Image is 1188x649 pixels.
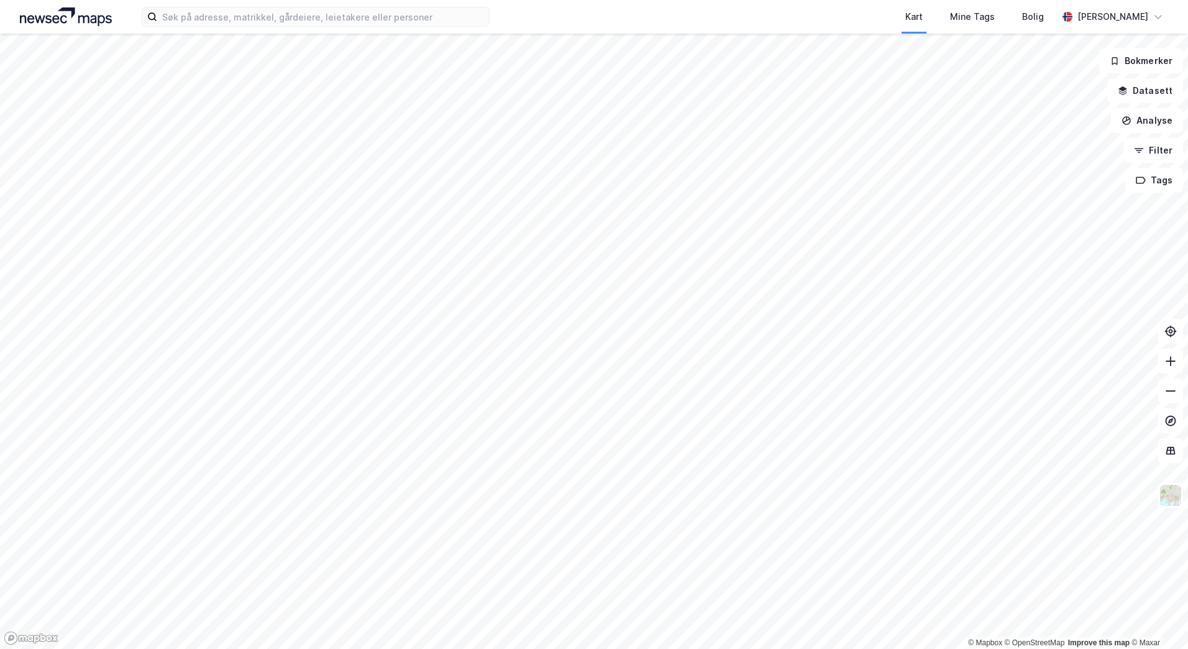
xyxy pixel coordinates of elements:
[950,9,995,24] div: Mine Tags
[1005,638,1065,647] a: OpenStreetMap
[1125,168,1183,193] button: Tags
[1099,48,1183,73] button: Bokmerker
[1022,9,1044,24] div: Bolig
[157,7,489,26] input: Søk på adresse, matrikkel, gårdeiere, leietakere eller personer
[1159,484,1182,507] img: Z
[1126,589,1188,649] iframe: Chat Widget
[968,638,1002,647] a: Mapbox
[4,631,58,645] a: Mapbox homepage
[1123,138,1183,163] button: Filter
[905,9,923,24] div: Kart
[1126,589,1188,649] div: Kontrollprogram for chat
[1107,78,1183,103] button: Datasett
[1111,108,1183,133] button: Analyse
[20,7,112,26] img: logo.a4113a55bc3d86da70a041830d287a7e.svg
[1077,9,1148,24] div: [PERSON_NAME]
[1068,638,1130,647] a: Improve this map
